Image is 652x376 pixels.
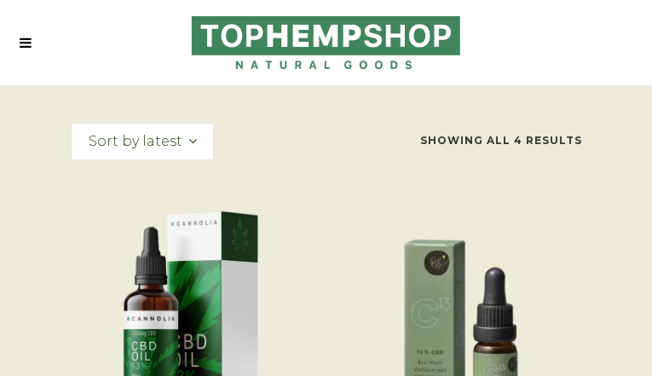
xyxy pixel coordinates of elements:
[71,123,214,160] span: Sort by latest
[326,123,582,158] p: Showing all 4 results
[183,4,468,81] img: Logo
[72,124,213,159] span: Sort by latest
